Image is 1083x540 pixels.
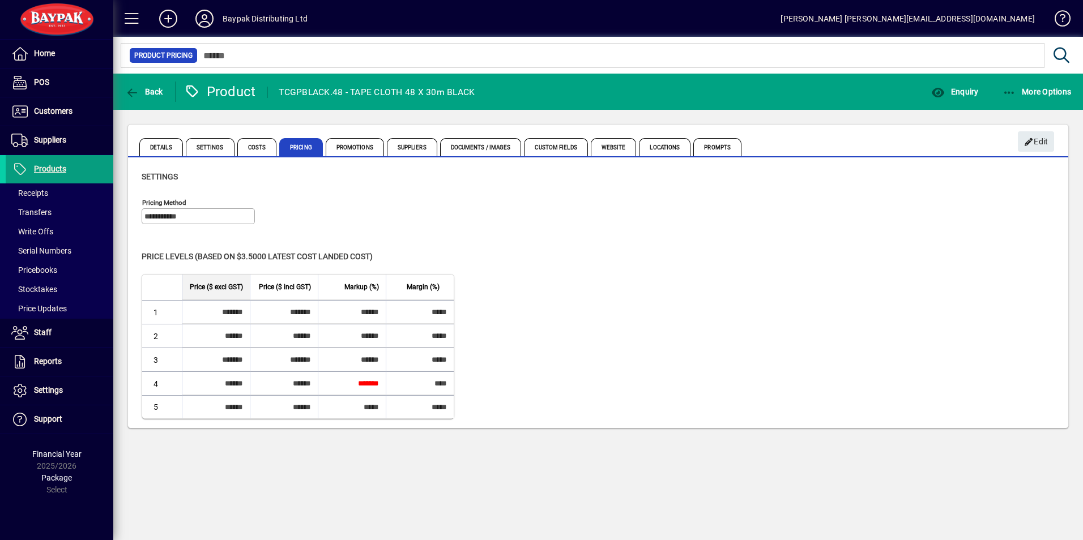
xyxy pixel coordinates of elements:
[150,8,186,29] button: Add
[6,260,113,280] a: Pricebooks
[34,106,73,115] span: Customers
[440,138,522,156] span: Documents / Images
[11,304,67,313] span: Price Updates
[34,357,62,366] span: Reports
[34,135,66,144] span: Suppliers
[142,324,182,348] td: 2
[524,138,587,156] span: Custom Fields
[11,285,57,294] span: Stocktakes
[6,348,113,376] a: Reports
[32,449,82,458] span: Financial Year
[326,138,384,156] span: Promotions
[11,246,71,255] span: Serial Numbers
[6,280,113,299] a: Stocktakes
[142,252,373,261] span: Price levels (based on $3.5000 Latest cost landed cost)
[6,376,113,405] a: Settings
[279,83,475,101] div: TCGPBLACK.48 - TAPE CLOTH 48 X 30m BLACK
[142,172,178,181] span: Settings
[1003,87,1072,96] span: More Options
[6,183,113,203] a: Receipts
[1018,131,1054,152] button: Edit
[34,328,52,337] span: Staff
[142,199,186,207] mat-label: Pricing method
[134,50,193,61] span: Product Pricing
[122,82,166,102] button: Back
[6,222,113,241] a: Write Offs
[6,40,113,68] a: Home
[259,281,311,293] span: Price ($ incl GST)
[11,265,57,275] span: Pricebooks
[781,10,1035,28] div: [PERSON_NAME] [PERSON_NAME][EMAIL_ADDRESS][DOMAIN_NAME]
[344,281,379,293] span: Markup (%)
[34,385,63,395] span: Settings
[6,97,113,126] a: Customers
[142,348,182,371] td: 3
[931,87,978,96] span: Enquiry
[34,164,66,173] span: Products
[6,68,113,97] a: POS
[6,405,113,434] a: Support
[693,138,741,156] span: Prompts
[11,227,53,236] span: Write Offs
[6,126,113,155] a: Suppliers
[1000,82,1075,102] button: More Options
[279,138,323,156] span: Pricing
[186,138,234,156] span: Settings
[928,82,981,102] button: Enquiry
[184,83,256,101] div: Product
[41,473,72,482] span: Package
[6,319,113,347] a: Staff
[34,49,55,58] span: Home
[142,395,182,418] td: 5
[11,208,52,217] span: Transfers
[223,10,308,28] div: Baypak Distributing Ltd
[139,138,183,156] span: Details
[6,203,113,222] a: Transfers
[6,299,113,318] a: Price Updates
[591,138,637,156] span: Website
[142,371,182,395] td: 4
[11,188,48,198] span: Receipts
[1046,2,1069,39] a: Knowledge Base
[34,414,62,423] span: Support
[34,78,49,87] span: POS
[639,138,690,156] span: Locations
[387,138,437,156] span: Suppliers
[190,281,243,293] span: Price ($ excl GST)
[113,82,176,102] app-page-header-button: Back
[125,87,163,96] span: Back
[237,138,277,156] span: Costs
[6,241,113,260] a: Serial Numbers
[186,8,223,29] button: Profile
[407,281,440,293] span: Margin (%)
[1024,132,1048,151] span: Edit
[142,300,182,324] td: 1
